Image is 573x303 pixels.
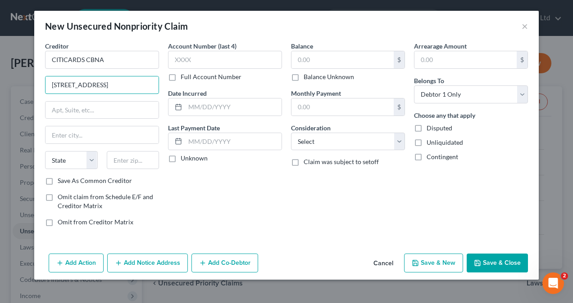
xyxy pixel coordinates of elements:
[181,154,208,163] label: Unknown
[394,98,405,116] div: $
[58,218,133,226] span: Omit from Creditor Matrix
[291,98,394,116] input: 0.00
[58,176,132,185] label: Save As Common Creditor
[291,41,313,51] label: Balance
[185,98,282,116] input: MM/DD/YYYY
[107,151,159,169] input: Enter zip...
[404,254,463,272] button: Save & New
[542,272,564,294] iframe: Intercom live chat
[185,133,282,150] input: MM/DD/YYYY
[168,123,220,133] label: Last Payment Date
[168,51,282,69] input: XXXX
[427,138,463,146] span: Unliquidated
[168,41,236,51] label: Account Number (last 4)
[45,126,159,143] input: Enter city...
[561,272,568,280] span: 2
[45,102,159,119] input: Apt, Suite, etc...
[107,254,188,272] button: Add Notice Address
[467,254,528,272] button: Save & Close
[427,153,458,160] span: Contingent
[45,42,69,50] span: Creditor
[522,21,528,31] button: ×
[45,20,188,32] div: New Unsecured Nonpriority Claim
[181,72,241,81] label: Full Account Number
[517,51,528,68] div: $
[49,254,104,272] button: Add Action
[304,72,354,81] label: Balance Unknown
[414,77,444,85] span: Belongs To
[45,76,159,94] input: Enter address...
[168,89,207,98] label: Date Incurred
[366,254,400,272] button: Cancel
[291,51,394,68] input: 0.00
[414,41,467,51] label: Arrearage Amount
[427,124,452,132] span: Disputed
[58,193,153,209] span: Omit claim from Schedule E/F and Creditor Matrix
[414,51,517,68] input: 0.00
[45,51,159,69] input: Search creditor by name...
[291,123,331,133] label: Consideration
[394,51,405,68] div: $
[291,89,341,98] label: Monthly Payment
[191,254,258,272] button: Add Co-Debtor
[414,111,475,120] label: Choose any that apply
[304,158,379,165] span: Claim was subject to setoff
